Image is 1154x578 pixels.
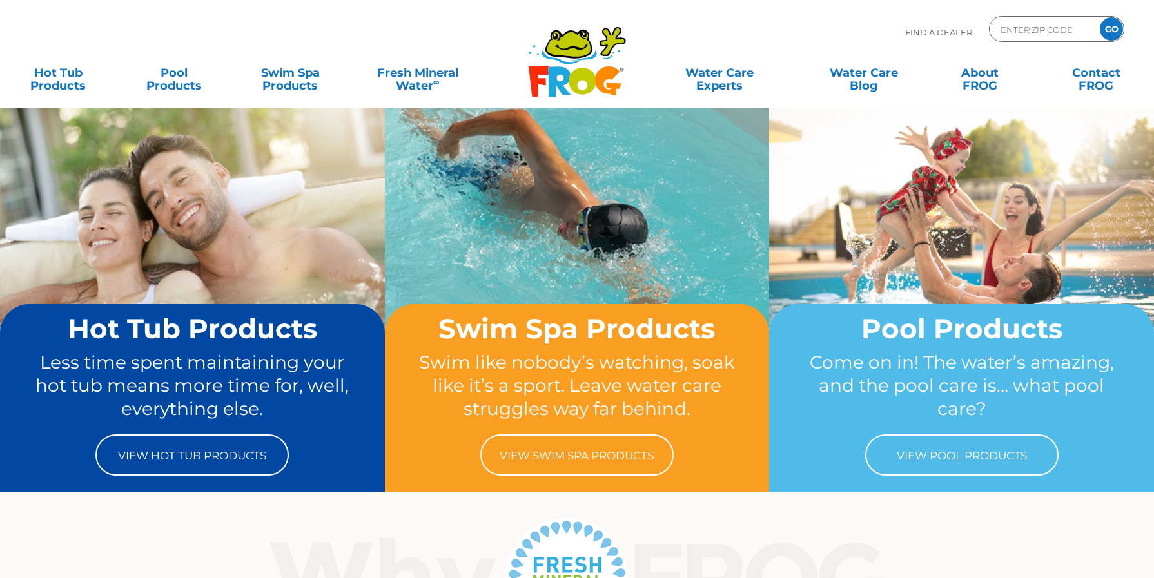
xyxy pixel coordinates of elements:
a: Hot TubProducts [13,60,103,86]
a: PoolProducts [129,60,219,86]
img: home-banner-swim-spa-short [385,108,770,395]
img: home-banner-pool-short [769,108,1154,395]
input: Zip Code Form [999,20,1086,39]
h2: Swim Spa Products [409,314,745,343]
a: View Pool Products [865,434,1059,476]
a: ContactFROG [1051,60,1141,86]
a: Water CareBlog [819,60,909,86]
a: Water CareExperts [647,60,794,86]
a: Swim SpaProducts [245,60,335,86]
a: View Swim Spa Products [480,434,674,476]
sup: ∞ [433,77,440,87]
h2: Pool Products [794,314,1130,343]
a: View Hot Tub Products [95,434,289,476]
p: Less time spent maintaining your hot tub means more time for, well, everything else. [24,351,360,421]
p: Come on in! The water’s amazing, and the pool care is… what pool care? [794,351,1130,421]
a: Fresh MineralWater∞ [361,60,474,86]
a: AboutFROG [935,60,1025,86]
h2: Hot Tub Products [24,314,360,343]
p: Find A Dealer [905,16,972,48]
input: GO [1100,17,1123,41]
p: Swim like nobody’s watching, soak like it’s a sport. Leave water care struggles way far behind. [409,351,745,421]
